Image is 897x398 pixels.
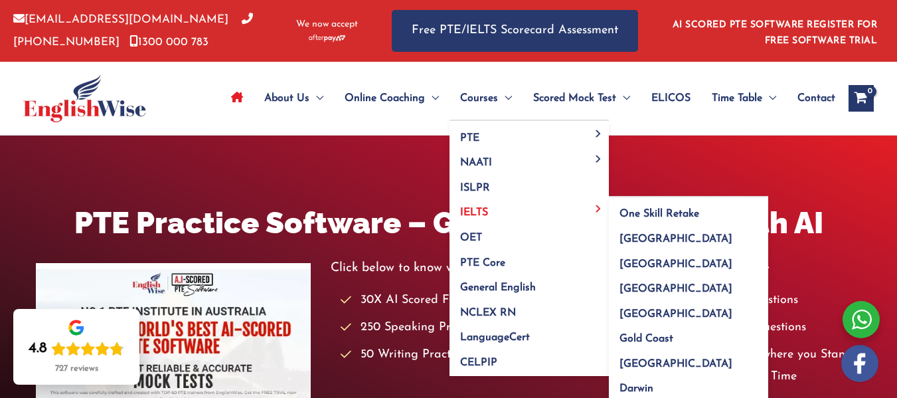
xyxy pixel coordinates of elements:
[619,309,732,320] span: [GEOGRAPHIC_DATA]
[220,75,835,122] nav: Site Navigation: Main Menu
[449,346,609,376] a: CELPIP
[701,75,787,122] a: Time TableMenu Toggle
[665,9,884,52] aside: Header Widget 1
[460,308,516,318] span: NCLEX RN
[591,130,606,138] span: Menu Toggle
[460,282,536,293] span: General English
[762,75,776,122] span: Menu Toggle
[460,332,530,343] span: LanguageCert
[449,246,609,271] a: PTE Core
[619,259,732,270] span: [GEOGRAPHIC_DATA]
[254,75,334,122] a: About UsMenu Toggle
[449,321,609,346] a: LanguageCert
[619,234,732,245] span: [GEOGRAPHIC_DATA]
[460,207,488,218] span: IELTS
[609,247,768,272] a: [GEOGRAPHIC_DATA]
[841,345,878,382] img: white-facebook.png
[619,359,732,369] span: [GEOGRAPHIC_DATA]
[849,85,874,112] a: View Shopping Cart, empty
[449,146,609,171] a: NAATIMenu Toggle
[591,205,606,212] span: Menu Toggle
[609,347,768,372] a: [GEOGRAPHIC_DATA]
[331,257,861,279] p: Click below to know why EnglishWise has worlds best AI scored PTE software
[712,75,762,122] span: Time Table
[334,75,449,122] a: Online CoachingMenu Toggle
[619,284,732,294] span: [GEOGRAPHIC_DATA]
[651,75,691,122] span: ELICOS
[309,35,345,42] img: Afterpay-Logo
[673,20,878,46] a: AI SCORED PTE SOFTWARE REGISTER FOR FREE SOFTWARE TRIAL
[309,75,323,122] span: Menu Toggle
[13,14,253,47] a: [PHONE_NUMBER]
[523,75,641,122] a: Scored Mock TestMenu Toggle
[449,221,609,247] a: OET
[264,75,309,122] span: About Us
[129,37,208,48] a: 1300 000 783
[641,75,701,122] a: ELICOS
[460,183,490,193] span: ISLPR
[425,75,439,122] span: Menu Toggle
[797,75,835,122] span: Contact
[591,155,606,162] span: Menu Toggle
[449,171,609,196] a: ISLPR
[341,344,594,366] li: 50 Writing Practice Questions
[609,272,768,298] a: [GEOGRAPHIC_DATA]
[345,75,425,122] span: Online Coaching
[29,340,47,358] div: 4.8
[533,75,616,122] span: Scored Mock Test
[460,357,497,368] span: CELPIP
[619,383,653,394] span: Darwin
[498,75,512,122] span: Menu Toggle
[23,74,146,122] img: cropped-ew-logo
[392,10,638,52] a: Free PTE/IELTS Scorecard Assessment
[609,372,768,397] a: Darwin
[609,322,768,348] a: Gold Coast
[341,317,594,339] li: 250 Speaking Practice Questions
[460,133,479,144] span: PTE
[619,334,673,344] span: Gold Coast
[449,75,523,122] a: CoursesMenu Toggle
[449,296,609,321] a: NCLEX RN
[787,75,835,122] a: Contact
[460,157,492,168] span: NAATI
[449,196,609,221] a: IELTSMenu Toggle
[609,197,768,223] a: One Skill Retake
[55,363,98,374] div: 727 reviews
[460,258,505,268] span: PTE Core
[449,121,609,146] a: PTEMenu Toggle
[13,14,228,25] a: [EMAIL_ADDRESS][DOMAIN_NAME]
[449,271,609,296] a: General English
[29,340,124,358] div: Rating: 4.8 out of 5
[296,18,358,31] span: We now accept
[460,233,482,243] span: OET
[460,75,498,122] span: Courses
[616,75,630,122] span: Menu Toggle
[341,290,594,312] li: 30X AI Scored Full Length Mock Tests
[609,223,768,248] a: [GEOGRAPHIC_DATA]
[619,209,699,219] span: One Skill Retake
[609,297,768,322] a: [GEOGRAPHIC_DATA]
[36,202,861,244] h1: PTE Practice Software – Get Your PTE Score With AI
